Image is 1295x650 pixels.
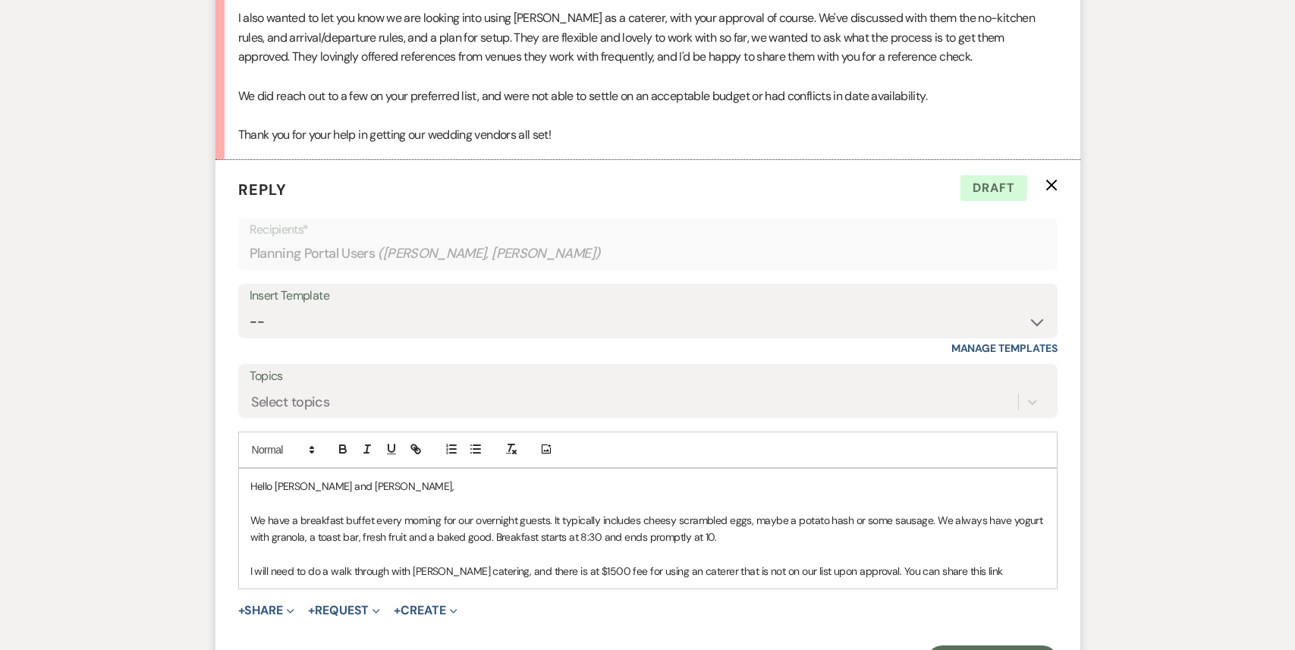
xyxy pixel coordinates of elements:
[238,8,1058,67] p: I also wanted to let you know we are looking into using [PERSON_NAME] as a caterer, with your app...
[394,604,401,617] span: +
[238,604,245,617] span: +
[238,180,287,199] span: Reply
[251,391,330,412] div: Select topics
[250,285,1046,307] div: Insert Template
[238,604,295,617] button: Share
[250,239,1046,268] div: Planning Portal Users
[394,604,457,617] button: Create
[951,341,1058,355] a: Manage Templates
[308,604,380,617] button: Request
[378,243,601,264] span: ( [PERSON_NAME], [PERSON_NAME] )
[250,478,1045,495] p: Hello [PERSON_NAME] and [PERSON_NAME],
[238,125,1058,145] p: Thank you for your help in getting our wedding vendors all set!
[308,604,315,617] span: +
[250,366,1046,388] label: Topics
[250,512,1045,546] p: We have a breakfast buffet every morning for our overnight guests. It typically includes cheesy s...
[250,220,1046,240] p: Recipients*
[250,563,1045,579] p: I will need to do a walk through with [PERSON_NAME] catering, and there is at $1500 fee for using...
[960,175,1027,201] span: Draft
[238,86,1058,106] p: We did reach out to a few on your preferred list, and were not able to settle on an acceptable bu...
